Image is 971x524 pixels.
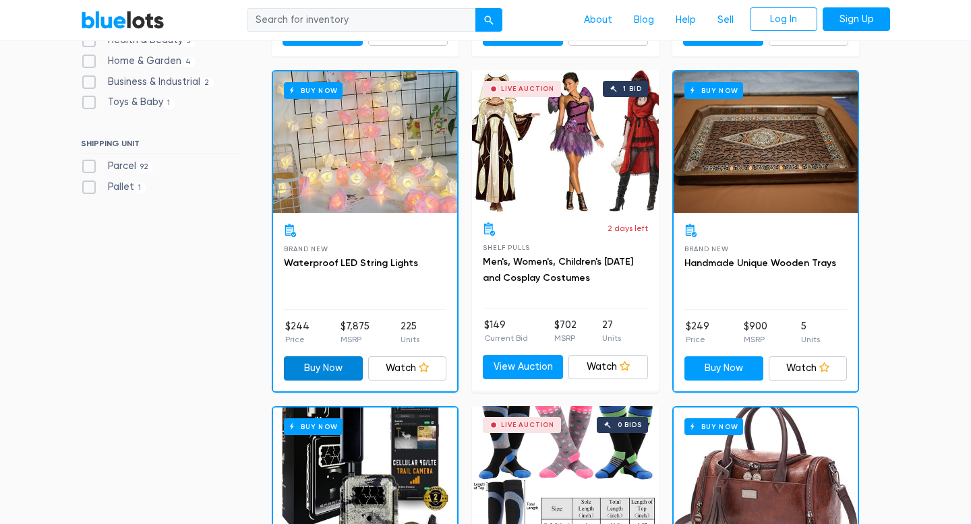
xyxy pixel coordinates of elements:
a: Waterproof LED String Lights [284,257,418,269]
p: Price [285,333,310,346]
span: 1 [134,183,146,193]
span: Brand New [284,245,328,253]
a: Buy Now [684,356,763,381]
a: Blog [623,7,665,33]
span: 4 [181,57,196,67]
a: Men's, Women's, Children's [DATE] and Cosplay Costumes [483,256,633,284]
li: $249 [686,319,709,346]
h6: Buy Now [684,82,743,99]
a: Buy Now [273,71,457,213]
p: MSRP [554,332,577,344]
a: About [573,7,623,33]
h6: Buy Now [284,82,343,99]
span: 5 [183,36,196,47]
a: Sell [707,7,744,33]
p: Units [401,333,419,346]
a: BlueLots [81,10,165,30]
h6: Buy Now [684,418,743,435]
span: 92 [136,162,153,173]
li: $149 [484,318,528,345]
div: 0 bids [618,422,642,428]
a: Watch [368,356,447,381]
span: 1 [163,98,175,109]
a: Watch [568,355,649,379]
label: Business & Industrial [81,75,214,90]
label: Pallet [81,180,146,195]
li: $702 [554,318,577,345]
label: Toys & Baby [81,95,175,110]
a: Watch [769,356,848,381]
span: Brand New [684,245,728,253]
h6: SHIPPING UNIT [81,139,242,154]
div: Live Auction [501,422,554,428]
span: Shelf Pulls [483,244,530,251]
p: Units [602,332,621,344]
p: 2 days left [608,222,648,234]
li: $900 [744,319,767,346]
li: $244 [285,319,310,346]
li: $7,875 [341,319,370,346]
div: 1 bid [623,86,641,92]
a: Live Auction 1 bid [472,70,659,211]
li: 225 [401,319,419,346]
p: Current Bid [484,332,528,344]
p: Price [686,333,709,346]
input: Search for inventory [247,8,476,32]
label: Home & Garden [81,54,196,69]
p: MSRP [341,333,370,346]
h6: Buy Now [284,418,343,435]
li: 27 [602,318,621,345]
a: Help [665,7,707,33]
p: Units [801,333,820,346]
a: Buy Now [674,71,858,213]
a: Log In [750,7,817,32]
div: Live Auction [501,86,554,92]
p: MSRP [744,333,767,346]
a: View Auction [483,355,563,379]
span: 2 [200,77,214,88]
label: Parcel [81,159,153,174]
a: Sign Up [823,7,890,32]
a: Buy Now [284,356,363,381]
li: 5 [801,319,820,346]
a: Handmade Unique Wooden Trays [684,257,836,269]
